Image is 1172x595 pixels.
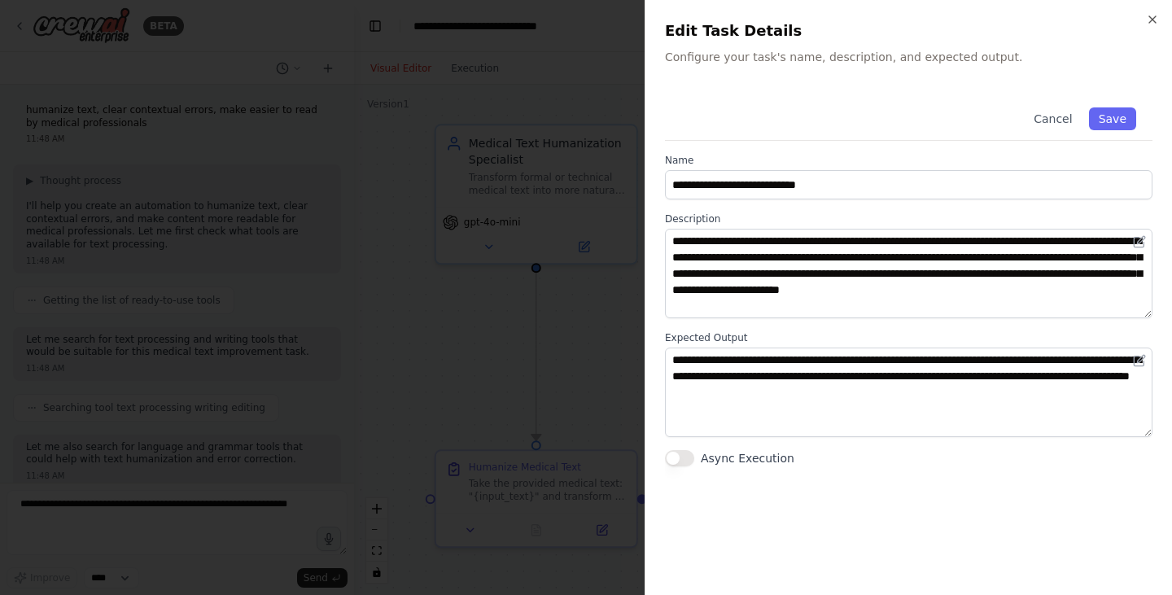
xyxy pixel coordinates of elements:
[665,20,1152,42] h2: Edit Task Details
[1024,107,1082,130] button: Cancel
[1089,107,1136,130] button: Save
[665,212,1152,225] label: Description
[701,450,794,466] label: Async Execution
[665,331,1152,344] label: Expected Output
[665,49,1152,65] p: Configure your task's name, description, and expected output.
[1130,232,1149,252] button: Open in editor
[665,154,1152,167] label: Name
[1130,351,1149,370] button: Open in editor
